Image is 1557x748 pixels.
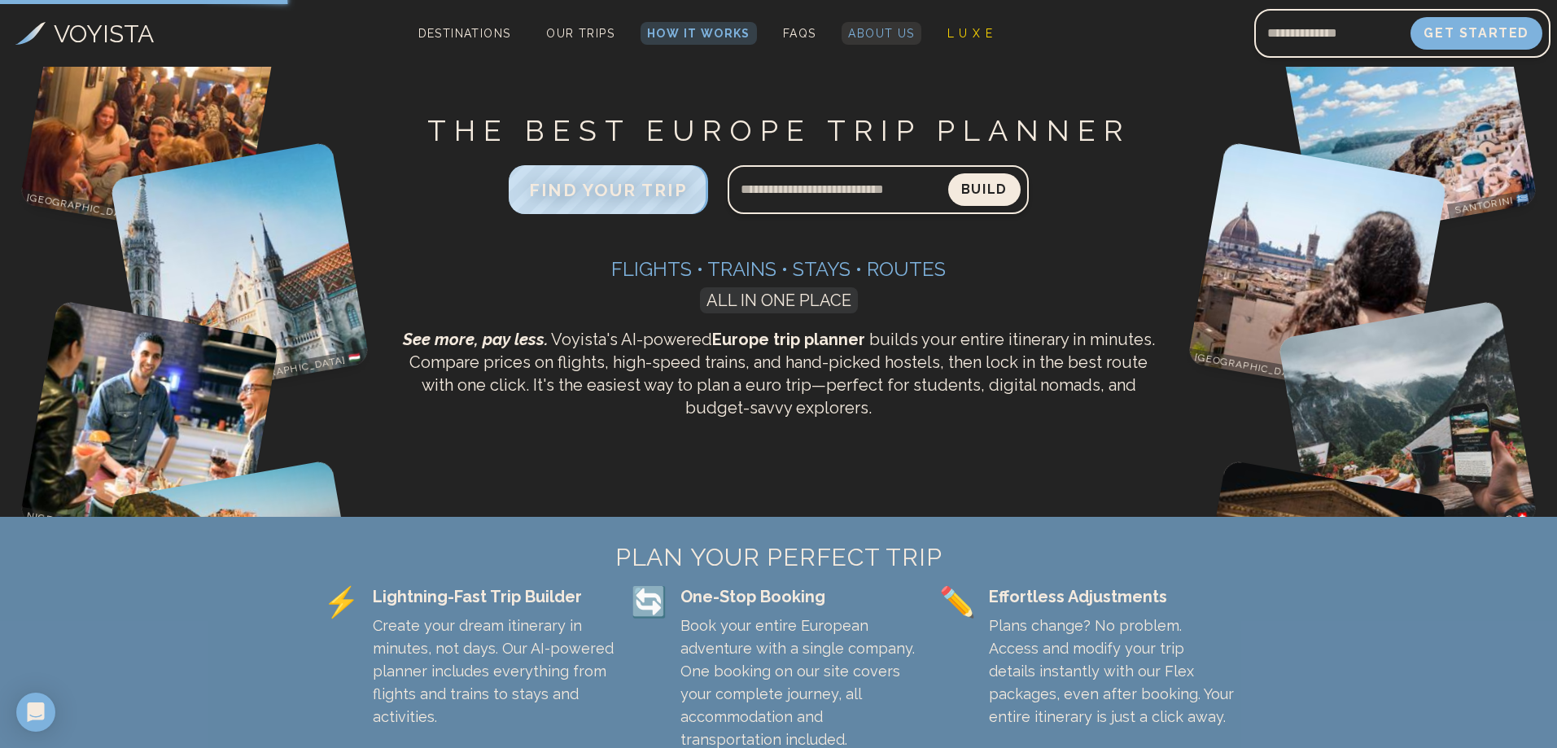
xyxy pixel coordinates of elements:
[680,585,926,608] div: One-Stop Booking
[647,27,750,40] span: How It Works
[939,585,976,618] span: ✏️
[15,22,46,45] img: Voyista Logo
[15,15,154,52] a: VOYISTA
[412,20,518,68] span: Destinations
[989,585,1235,608] div: Effortless Adjustments
[776,22,823,45] a: FAQs
[546,27,614,40] span: Our Trips
[396,328,1161,419] p: Voyista's AI-powered builds your entire itinerary in minutes. Compare prices on flights, high-spe...
[947,27,994,40] span: L U X E
[848,27,914,40] span: About Us
[323,543,1235,572] h2: PLAN YOUR PERFECT TRIP
[54,15,154,52] h3: VOYISTA
[728,170,948,209] input: Search query
[403,330,548,349] span: See more, pay less.
[540,22,621,45] a: Our Trips
[989,615,1235,728] p: Plans change? No problem. Access and modify your trip details instantly with our Flex packages, e...
[323,585,360,618] span: ⚡
[373,615,619,728] p: Create your dream itinerary in minutes, not days. Our AI-powered planner includes everything from...
[16,693,55,732] div: Open Intercom Messenger
[509,165,707,214] button: FIND YOUR TRIP
[700,287,858,313] span: ALL IN ONE PLACE
[783,27,816,40] span: FAQs
[842,22,921,45] a: About Us
[509,184,707,199] a: FIND YOUR TRIP
[20,300,279,560] img: Nice
[1410,17,1542,50] button: Get Started
[396,256,1161,282] h3: Flights • Trains • Stays • Routes
[641,22,757,45] a: How It Works
[373,585,619,608] div: Lightning-Fast Trip Builder
[1187,141,1447,400] img: Florence
[1278,300,1537,560] img: Gimmelwald
[941,22,1000,45] a: L U X E
[529,180,687,200] span: FIND YOUR TRIP
[396,112,1161,149] h1: THE BEST EUROPE TRIP PLANNER
[631,585,667,618] span: 🔄
[1254,14,1410,53] input: Email address
[110,141,370,400] img: Budapest
[712,330,865,349] strong: Europe trip planner
[948,173,1021,206] button: Build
